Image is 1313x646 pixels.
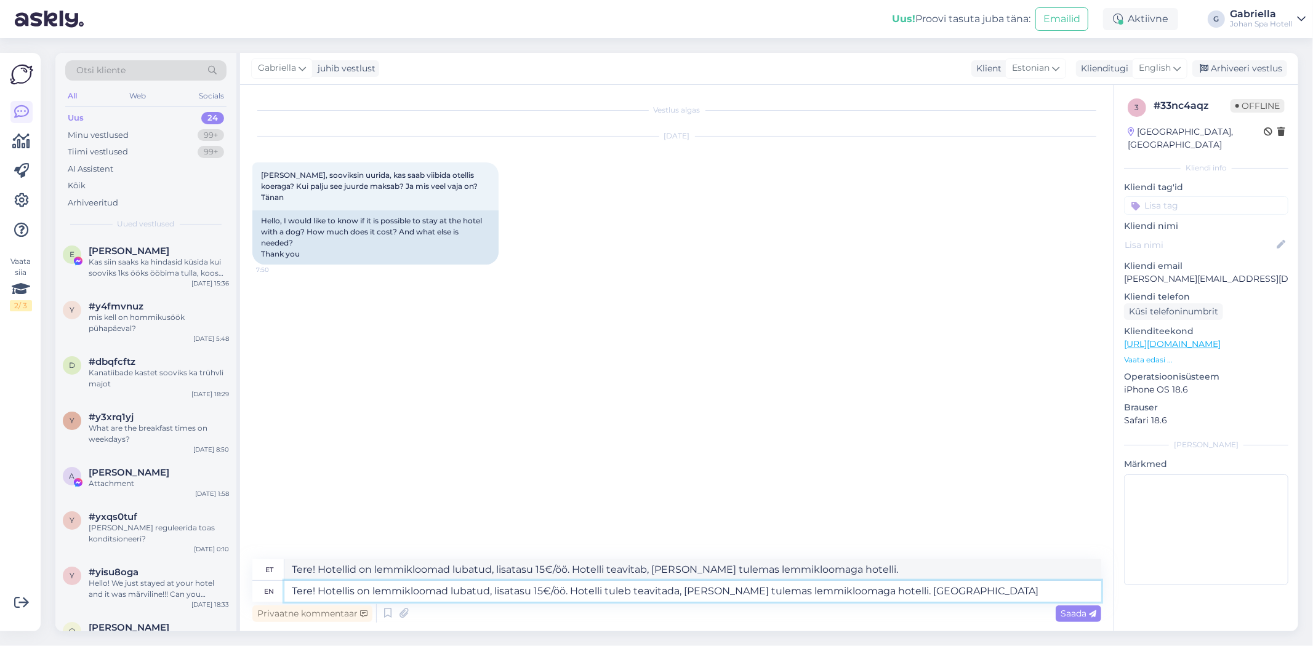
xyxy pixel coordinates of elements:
div: Kõik [68,180,86,192]
p: Märkmed [1124,458,1288,471]
input: Lisa nimi [1125,238,1274,252]
span: 3 [1135,103,1139,112]
span: y [70,305,74,314]
div: All [65,88,79,104]
div: [DATE] 8:50 [193,445,229,454]
div: Klient [971,62,1002,75]
div: Uus [68,112,84,124]
span: Elis Tunder [89,245,169,257]
div: Küsi telefoninumbrit [1124,303,1223,320]
div: et [265,559,273,580]
div: en [265,581,275,602]
div: Aktiivne [1103,8,1178,30]
span: Gabriella [258,62,296,75]
img: Askly Logo [10,63,33,86]
div: Proovi tasuta juba täna: [892,12,1030,26]
p: Safari 18.6 [1124,414,1288,427]
div: 2 / 3 [10,300,32,311]
button: Emailid [1035,7,1088,31]
span: Otsi kliente [76,64,126,77]
div: Arhiveeri vestlus [1192,60,1287,77]
div: [PERSON_NAME] [1124,439,1288,450]
textarea: Tere! Hotellid on lemmikloomad lubatud, lisatasu 15€/öö. Hotelli teavitab, [PERSON_NAME] tulemas ... [284,559,1101,580]
div: Hello! We just stayed at your hotel and it was mãrviline!!! Can you possibly tell me what kind of... [89,578,229,600]
p: Klienditeekond [1124,325,1288,338]
p: Vaata edasi ... [1124,354,1288,365]
span: #y3xrq1yj [89,412,134,423]
div: [PERSON_NAME] reguleerida toas konditsioneeri? [89,522,229,544]
span: Estonian [1012,62,1050,75]
b: Uus! [892,13,915,25]
span: #yisu8oga [89,567,139,578]
p: Kliendi tag'id [1124,181,1288,194]
div: [GEOGRAPHIC_DATA], [GEOGRAPHIC_DATA] [1128,126,1264,151]
p: Kliendi nimi [1124,220,1288,233]
div: [DATE] 5:48 [193,334,229,343]
div: 24 [201,112,224,124]
div: Vaata siia [10,256,32,311]
div: G [1208,10,1225,28]
span: [PERSON_NAME], sooviksin uurida, kas saab viibida otellis koeraga? Kui palju see juurde maksab? J... [261,170,480,202]
div: Minu vestlused [68,129,129,142]
span: Andrus Rako [89,467,169,478]
div: [DATE] 0:10 [194,544,229,554]
a: GabriellaJohan Spa Hotell [1230,9,1306,29]
div: Tiimi vestlused [68,146,128,158]
div: Hello, I would like to know if it is possible to stay at the hotel with a dog? How much does it c... [252,210,499,265]
p: Brauser [1124,401,1288,414]
span: #y4fmvnuz [89,301,143,312]
span: d [69,361,75,370]
span: Oliver Ritsoson [89,622,169,633]
span: #yxqs0tuf [89,511,137,522]
div: mis kell on hommikusöök pühapäeval? [89,312,229,334]
div: Vestlus algas [252,105,1101,116]
span: A [70,471,75,481]
div: Kliendi info [1124,162,1288,173]
span: y [70,416,74,425]
span: #dbqfcftz [89,356,135,367]
span: 7:50 [256,265,302,274]
div: 99+ [198,146,224,158]
span: Saada [1061,608,1096,619]
span: E [70,250,74,259]
div: [DATE] [252,130,1101,142]
p: Kliendi telefon [1124,290,1288,303]
p: [PERSON_NAME][EMAIL_ADDRESS][DOMAIN_NAME] [1124,273,1288,285]
div: Johan Spa Hotell [1230,19,1292,29]
p: Kliendi email [1124,260,1288,273]
div: Privaatne kommentaar [252,605,372,622]
a: [URL][DOMAIN_NAME] [1124,338,1221,349]
span: y [70,516,74,525]
div: Arhiveeritud [68,197,118,209]
div: What are the breakfast times on weekdays? [89,423,229,445]
div: [DATE] 15:36 [191,279,229,288]
div: Socials [196,88,227,104]
div: Web [127,88,149,104]
div: 99+ [198,129,224,142]
p: iPhone OS 18.6 [1124,383,1288,396]
div: Kas siin saaks ka hindasid küsida kui sooviks 1ks ööks ööbima tulla, koos hommikusöögiga? :) [89,257,229,279]
div: Kanatiibade kastet sooviks ka trühvli majot [89,367,229,389]
div: Gabriella [1230,9,1292,19]
div: Klienditugi [1076,62,1128,75]
input: Lisa tag [1124,196,1288,215]
div: AI Assistent [68,163,113,175]
div: [DATE] 18:33 [191,600,229,609]
div: # 33nc4aqz [1154,98,1231,113]
span: English [1139,62,1171,75]
textarea: Tere! Hotellis on lemmikloomad lubatud, lisatasu 15€/öö. Hotelli tuleb teavitada, [PERSON_NAME] t... [284,581,1101,602]
div: [DATE] 18:29 [191,389,229,399]
p: Operatsioonisüsteem [1124,370,1288,383]
div: Attachment [89,478,229,489]
span: O [69,626,75,636]
span: Offline [1231,99,1285,113]
div: juhib vestlust [313,62,375,75]
span: Uued vestlused [118,218,175,229]
div: [DATE] 1:58 [195,489,229,498]
span: y [70,571,74,580]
